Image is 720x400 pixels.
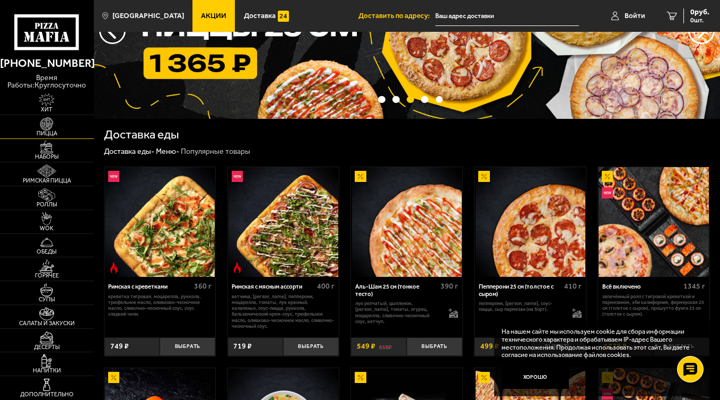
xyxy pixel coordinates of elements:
img: Акционный [355,372,366,383]
img: Акционный [478,372,489,383]
a: АкционныйАль-Шам 25 см (тонкое тесто) [351,167,462,277]
span: Доставка [244,12,276,20]
p: пепперони, [PERSON_NAME], соус-пицца, сыр пармезан (на борт). [479,300,565,312]
span: 0 руб. [690,8,709,16]
a: НовинкаОстрое блюдоРимская с мясным ассорти [228,167,339,277]
a: НовинкаОстрое блюдоРимская с креветками [104,167,216,277]
span: 410 г [564,282,582,291]
img: Пепперони 25 см (толстое с сыром) [476,167,585,277]
button: Выбрать [283,337,339,356]
img: Новинка [108,171,119,182]
div: Аль-Шам 25 см (тонкое тесто) [355,283,438,298]
div: Римская с креветками [108,283,191,291]
span: 749 ₽ [110,343,129,350]
p: креветка тигровая, моцарелла, руккола, трюфельное масло, оливково-чесночное масло, сливочно-чесно... [108,293,211,317]
span: Доставить по адресу: [358,12,435,20]
img: Акционный [355,171,366,182]
span: 360 г [194,282,212,291]
p: ветчина, [PERSON_NAME], пепперони, моцарелла, томаты, лук красный, халапеньо, соус-пицца, руккола... [232,293,335,329]
p: Запечённый ролл с тигровой креветкой и пармезаном, Эби Калифорния, Фермерская 25 см (толстое с сы... [602,293,705,317]
img: Римская с креветками [105,167,215,277]
h1: Доставка еды [104,129,179,141]
button: точки переключения [421,96,428,103]
div: Всё включено [602,283,681,291]
span: 719 ₽ [233,343,252,350]
img: Акционный [602,171,613,182]
button: Выбрать [407,337,462,356]
div: Римская с мясным ассорти [232,283,314,291]
button: Хорошо [502,367,569,389]
div: Популярные товары [181,147,250,156]
img: 15daf4d41897b9f0e9f617042186c801.svg [278,11,289,22]
img: Острое блюдо [232,262,243,273]
button: точки переключения [436,96,443,103]
img: Новинка [232,171,243,182]
a: Доставка еды- [104,147,154,156]
img: Акционный [478,171,489,182]
button: точки переключения [378,96,385,103]
span: 1345 г [683,282,705,291]
span: Войти [625,12,645,20]
p: На нашем сайте мы используем cookie для сбора информации технического характера и обрабатываем IP... [502,328,696,359]
span: [GEOGRAPHIC_DATA] [112,12,184,20]
a: АкционныйПепперони 25 см (толстое с сыром) [475,167,586,277]
span: Акции [201,12,226,20]
img: Новинка [602,187,613,198]
span: 549 ₽ [357,343,375,350]
span: 400 г [317,282,335,291]
div: Пепперони 25 см (толстое с сыром) [479,283,561,298]
a: АкционныйНовинкаВсё включено [598,167,709,277]
img: Акционный [108,372,119,383]
img: Острое блюдо [108,262,119,273]
img: Всё включено [599,167,708,277]
span: 0 шт. [690,17,709,23]
button: точки переключения [392,96,400,103]
button: Выбрать [160,337,215,356]
span: 390 г [441,282,458,291]
s: 618 ₽ [379,343,392,350]
a: Меню- [156,147,179,156]
img: Аль-Шам 25 см (тонкое тесто) [352,167,462,277]
span: 499 ₽ [480,343,499,350]
p: лук репчатый, цыпленок, [PERSON_NAME], томаты, огурец, моцарелла, сливочно-чесночный соус, кетчуп. [355,300,441,324]
input: Ваш адрес доставки [435,6,579,26]
img: Римская с мясным ассорти [229,167,338,277]
button: точки переключения [407,96,414,103]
